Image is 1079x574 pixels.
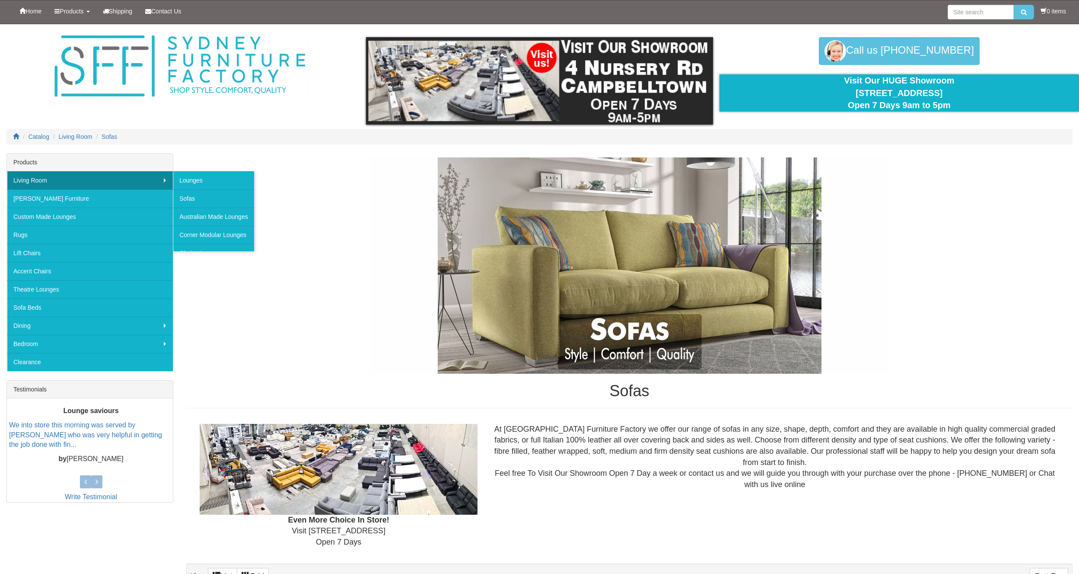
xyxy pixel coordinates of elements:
h1: Sofas [186,382,1073,400]
a: Clearance [7,353,173,371]
img: Sofas [370,157,889,374]
a: Bedroom [7,335,173,353]
a: Corner Modular Lounges [173,226,254,244]
span: Products [60,8,83,15]
a: We into store this morning was served by [PERSON_NAME] who was very helpful in getting the job do... [9,421,162,449]
a: Products [48,0,96,22]
div: Products [7,154,173,171]
a: Contact Us [139,0,188,22]
a: Theatre Lounges [7,280,173,298]
img: showroom.gif [366,37,713,125]
a: Australian Made Lounges [173,208,254,226]
a: [PERSON_NAME] Furniture [7,189,173,208]
input: Site search [948,5,1014,19]
a: Home [13,0,48,22]
p: [PERSON_NAME] [9,454,173,464]
a: Living Room [59,133,92,140]
a: Lounges [173,171,254,189]
a: Sofas [173,189,254,208]
a: Dining [7,317,173,335]
a: Sofas [102,133,117,140]
span: Contact Us [151,8,181,15]
div: At [GEOGRAPHIC_DATA] Furniture Factory we offer our range of sofas in any size, shape, depth, com... [484,424,1066,491]
span: Shipping [109,8,133,15]
a: Sofa Beds [7,298,173,317]
a: Rugs [7,226,173,244]
img: Sydney Furniture Factory [50,33,309,100]
b: Lounge saviours [64,407,119,414]
a: Catalog [29,133,49,140]
li: 0 items [1041,7,1066,16]
a: Shipping [96,0,139,22]
div: Visit Our HUGE Showroom [STREET_ADDRESS] Open 7 Days 9am to 5pm [726,74,1073,112]
img: Showroom [200,424,477,515]
a: Lift Chairs [7,244,173,262]
span: Home [25,8,41,15]
a: Chaise Lounges [173,244,254,262]
div: Testimonials [7,381,173,398]
a: Write Testimonial [65,493,117,500]
b: Even More Choice In Store! [288,516,389,524]
b: by [58,455,67,462]
a: Accent Chairs [7,262,173,280]
div: Visit [STREET_ADDRESS] Open 7 Days [193,424,484,548]
a: Custom Made Lounges [7,208,173,226]
a: Living Room [7,171,173,189]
